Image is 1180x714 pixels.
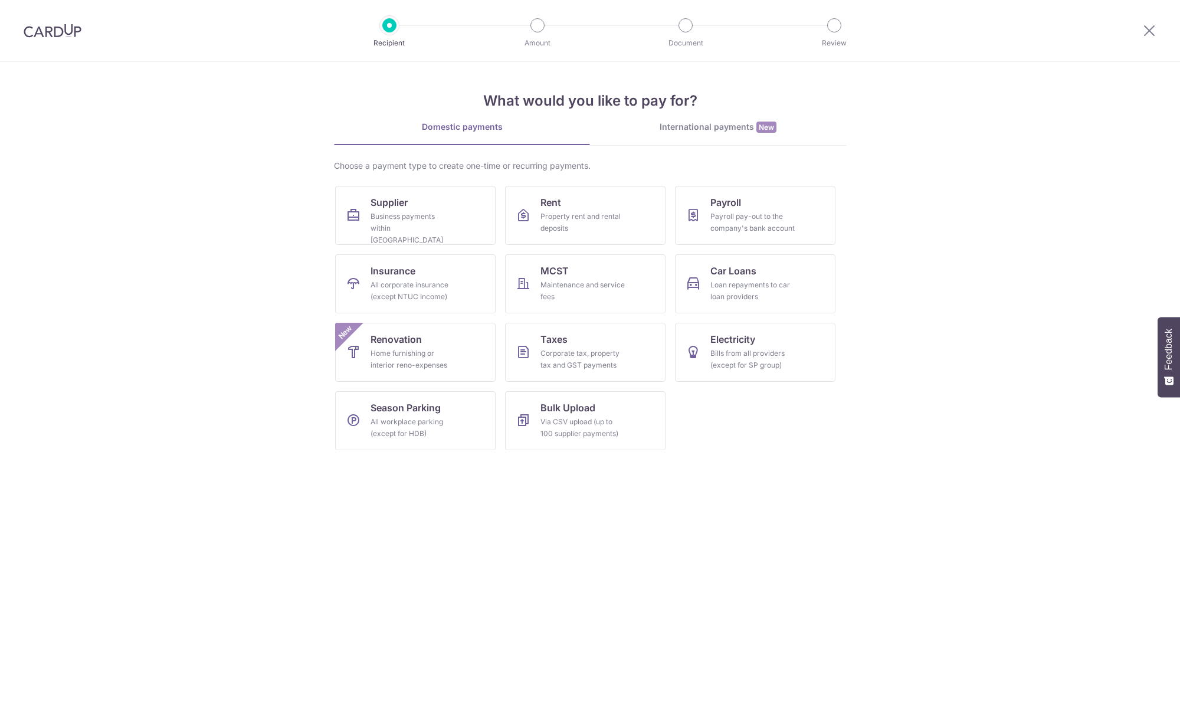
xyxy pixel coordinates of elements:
div: Corporate tax, property tax and GST payments [540,348,625,371]
span: Car Loans [710,264,756,278]
div: Choose a payment type to create one-time or recurring payments. [334,160,846,172]
span: New [336,323,355,342]
a: Car LoansLoan repayments to car loan providers [675,254,835,313]
img: CardUp [24,24,81,38]
a: PayrollPayroll pay-out to the company's bank account [675,186,835,245]
span: Insurance [371,264,415,278]
h4: What would you like to pay for? [334,90,846,112]
p: Review [791,37,878,49]
span: Rent [540,195,561,209]
div: Business payments within [GEOGRAPHIC_DATA] [371,211,455,246]
div: Home furnishing or interior reno-expenses [371,348,455,371]
a: SupplierBusiness payments within [GEOGRAPHIC_DATA] [335,186,496,245]
span: Renovation [371,332,422,346]
span: Taxes [540,332,568,346]
a: MCSTMaintenance and service fees [505,254,666,313]
span: Electricity [710,332,755,346]
span: Supplier [371,195,408,209]
div: Property rent and rental deposits [540,211,625,234]
button: Feedback - Show survey [1158,317,1180,397]
div: Maintenance and service fees [540,279,625,303]
div: All workplace parking (except for HDB) [371,416,455,440]
p: Amount [494,37,581,49]
a: ElectricityBills from all providers (except for SP group) [675,323,835,382]
a: Bulk UploadVia CSV upload (up to 100 supplier payments) [505,391,666,450]
span: Payroll [710,195,741,209]
div: Payroll pay-out to the company's bank account [710,211,795,234]
div: All corporate insurance (except NTUC Income) [371,279,455,303]
span: MCST [540,264,569,278]
div: Bills from all providers (except for SP group) [710,348,795,371]
a: InsuranceAll corporate insurance (except NTUC Income) [335,254,496,313]
span: Season Parking [371,401,441,415]
div: Via CSV upload (up to 100 supplier payments) [540,416,625,440]
a: RenovationHome furnishing or interior reno-expensesNew [335,323,496,382]
div: Loan repayments to car loan providers [710,279,795,303]
p: Recipient [346,37,433,49]
a: Season ParkingAll workplace parking (except for HDB) [335,391,496,450]
a: RentProperty rent and rental deposits [505,186,666,245]
span: Feedback [1163,329,1174,370]
p: Document [642,37,729,49]
div: Domestic payments [334,121,590,133]
a: TaxesCorporate tax, property tax and GST payments [505,323,666,382]
span: New [756,122,776,133]
span: Bulk Upload [540,401,595,415]
div: International payments [590,121,846,133]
